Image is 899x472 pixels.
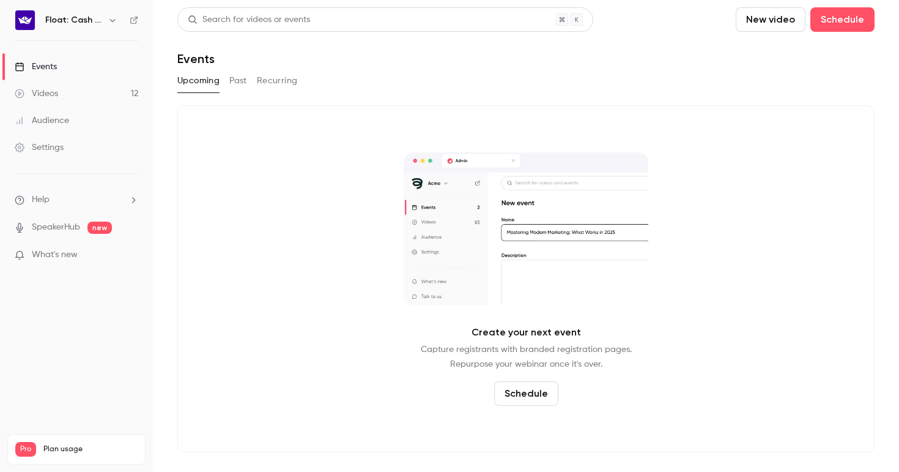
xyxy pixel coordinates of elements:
[124,250,138,261] iframe: Noticeable Trigger
[45,14,103,26] h6: Float: Cash Flow Intelligence Series
[15,10,35,30] img: Float: Cash Flow Intelligence Series
[472,325,581,340] p: Create your next event
[32,249,78,261] span: What's new
[177,51,215,66] h1: Events
[494,381,558,406] button: Schedule
[177,71,220,91] button: Upcoming
[15,442,36,457] span: Pro
[188,13,310,26] div: Search for videos or events
[15,114,69,127] div: Audience
[15,61,57,73] div: Events
[43,444,138,454] span: Plan usage
[32,221,80,234] a: SpeakerHub
[257,71,298,91] button: Recurring
[15,141,64,154] div: Settings
[736,7,805,32] button: New video
[421,342,632,372] p: Capture registrants with branded registration pages. Repurpose your webinar once it's over.
[87,222,112,234] span: new
[15,193,138,206] li: help-dropdown-opener
[32,193,50,206] span: Help
[810,7,875,32] button: Schedule
[15,88,58,100] div: Videos
[229,71,247,91] button: Past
